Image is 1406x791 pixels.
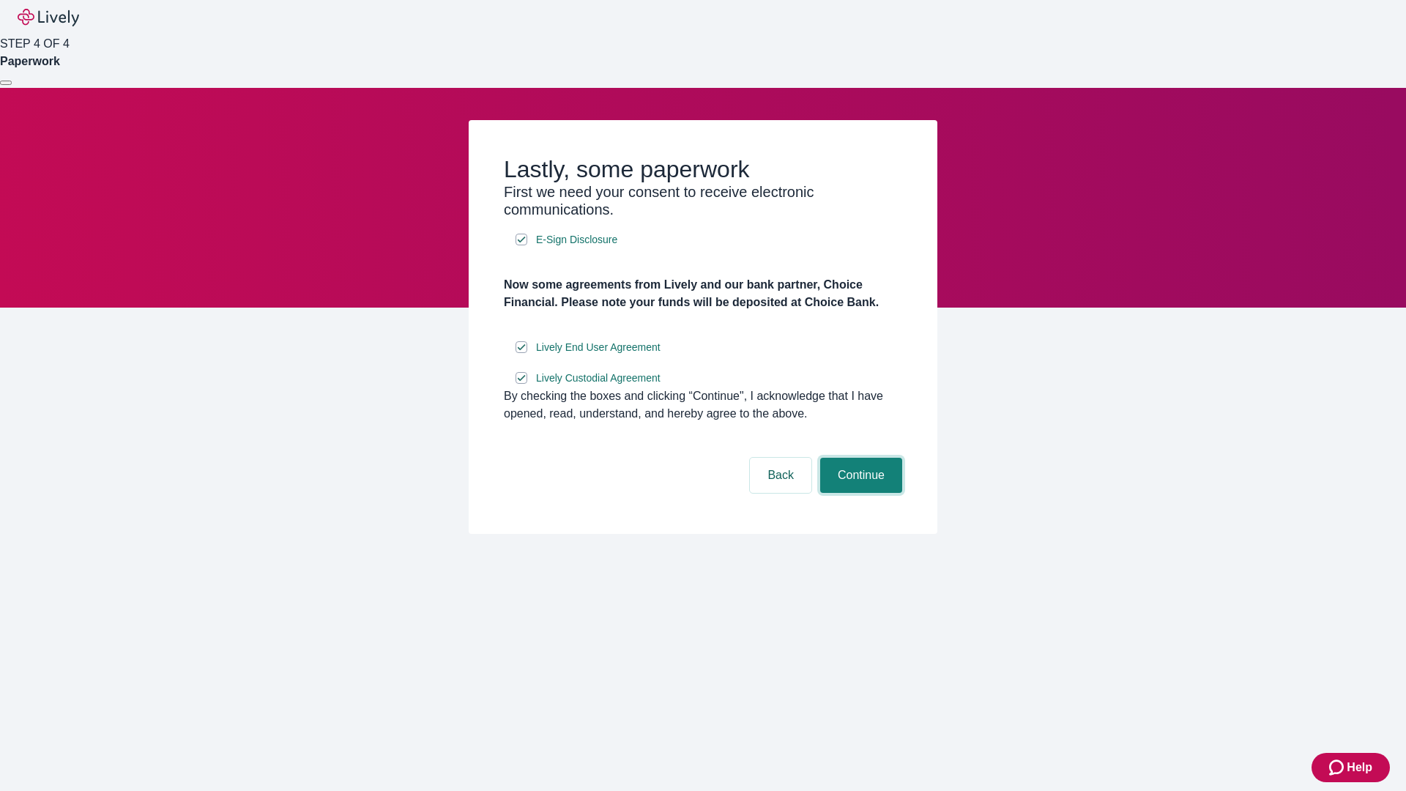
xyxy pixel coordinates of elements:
h3: First we need your consent to receive electronic communications. [504,183,902,218]
a: e-sign disclosure document [533,338,663,357]
img: Lively [18,9,79,26]
span: E-Sign Disclosure [536,232,617,248]
a: e-sign disclosure document [533,369,663,387]
button: Continue [820,458,902,493]
a: e-sign disclosure document [533,231,620,249]
svg: Zendesk support icon [1329,759,1347,776]
span: Lively Custodial Agreement [536,371,661,386]
button: Zendesk support iconHelp [1312,753,1390,782]
div: By checking the boxes and clicking “Continue", I acknowledge that I have opened, read, understand... [504,387,902,423]
span: Help [1347,759,1372,776]
h4: Now some agreements from Lively and our bank partner, Choice Financial. Please note your funds wi... [504,276,902,311]
span: Lively End User Agreement [536,340,661,355]
button: Back [750,458,811,493]
h2: Lastly, some paperwork [504,155,902,183]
